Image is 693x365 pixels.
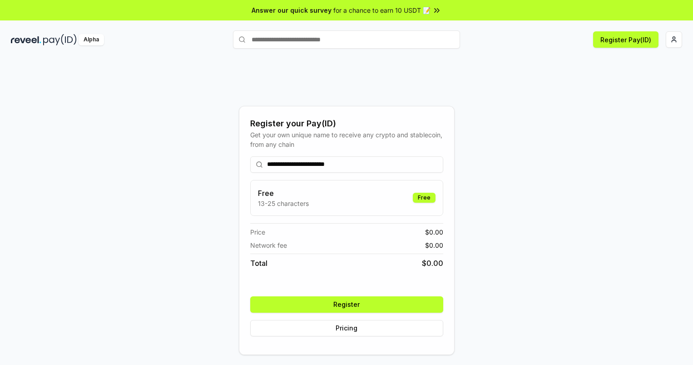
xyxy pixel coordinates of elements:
[593,31,658,48] button: Register Pay(ID)
[250,117,443,130] div: Register your Pay(ID)
[79,34,104,45] div: Alpha
[258,188,309,199] h3: Free
[425,240,443,250] span: $ 0.00
[250,320,443,336] button: Pricing
[250,296,443,313] button: Register
[250,227,265,237] span: Price
[425,227,443,237] span: $ 0.00
[250,240,287,250] span: Network fee
[258,199,309,208] p: 13-25 characters
[43,34,77,45] img: pay_id
[413,193,436,203] div: Free
[250,130,443,149] div: Get your own unique name to receive any crypto and stablecoin, from any chain
[250,258,267,269] span: Total
[422,258,443,269] span: $ 0.00
[11,34,41,45] img: reveel_dark
[333,5,431,15] span: for a chance to earn 10 USDT 📝
[252,5,332,15] span: Answer our quick survey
